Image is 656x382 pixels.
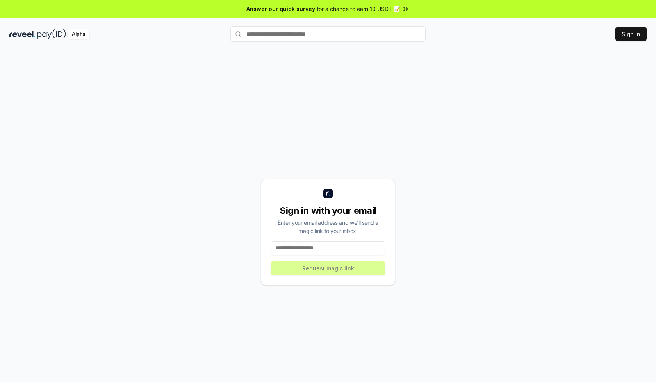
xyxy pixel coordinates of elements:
[271,219,385,235] div: Enter your email address and we’ll send a magic link to your inbox.
[9,29,36,39] img: reveel_dark
[246,5,315,13] span: Answer our quick survey
[323,189,333,198] img: logo_small
[68,29,89,39] div: Alpha
[271,204,385,217] div: Sign in with your email
[37,29,66,39] img: pay_id
[615,27,647,41] button: Sign In
[317,5,400,13] span: for a chance to earn 10 USDT 📝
